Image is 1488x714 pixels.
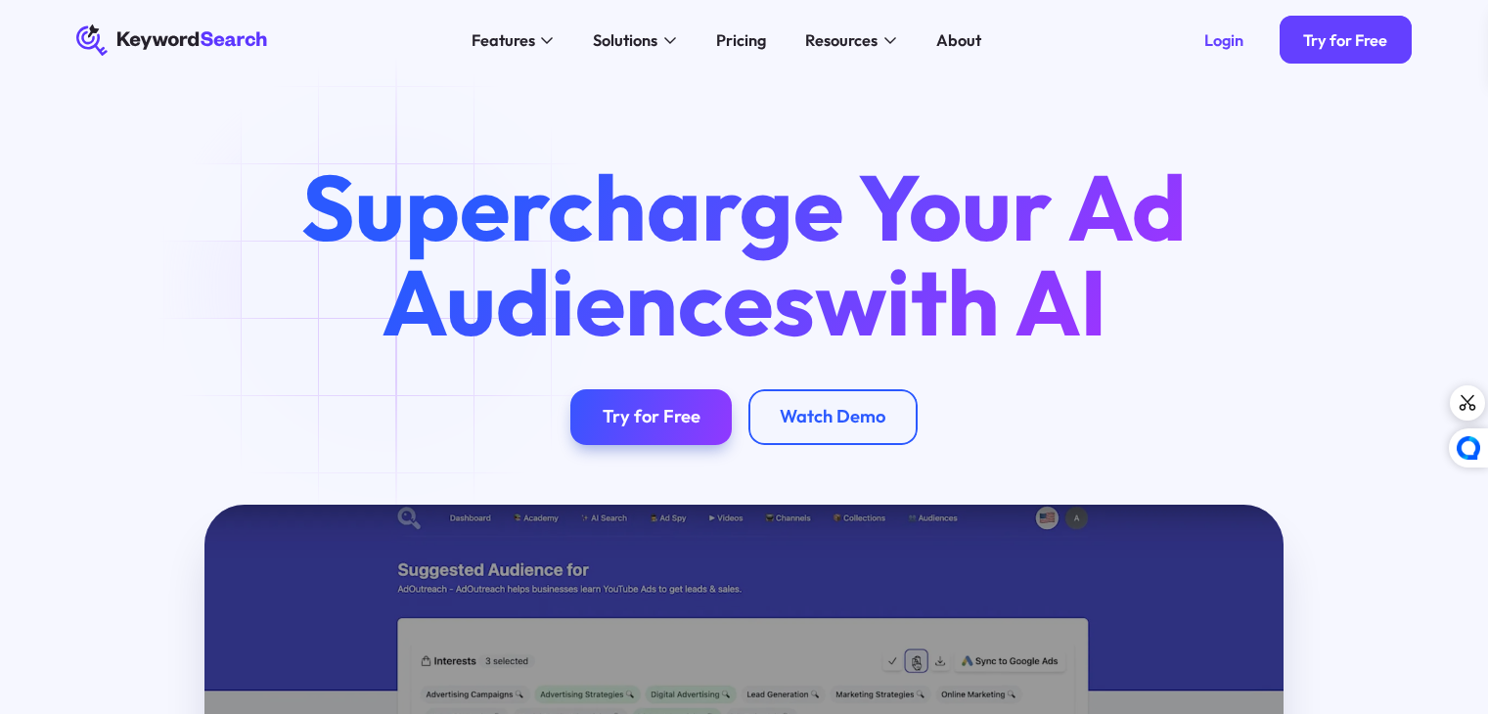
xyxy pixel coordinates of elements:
h1: Supercharge Your Ad Audiences [264,159,1223,349]
div: About [936,28,981,53]
div: Try for Free [603,406,700,428]
div: Login [1204,30,1243,50]
div: Solutions [593,28,657,53]
a: About [924,24,993,57]
a: Login [1180,16,1267,64]
div: Resources [805,28,878,53]
div: Watch Demo [780,406,885,428]
a: Try for Free [570,389,732,445]
div: Try for Free [1303,30,1387,50]
a: Pricing [703,24,778,57]
div: Features [472,28,535,53]
a: Try for Free [1280,16,1412,64]
div: Pricing [716,28,766,53]
span: with AI [815,244,1107,359]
